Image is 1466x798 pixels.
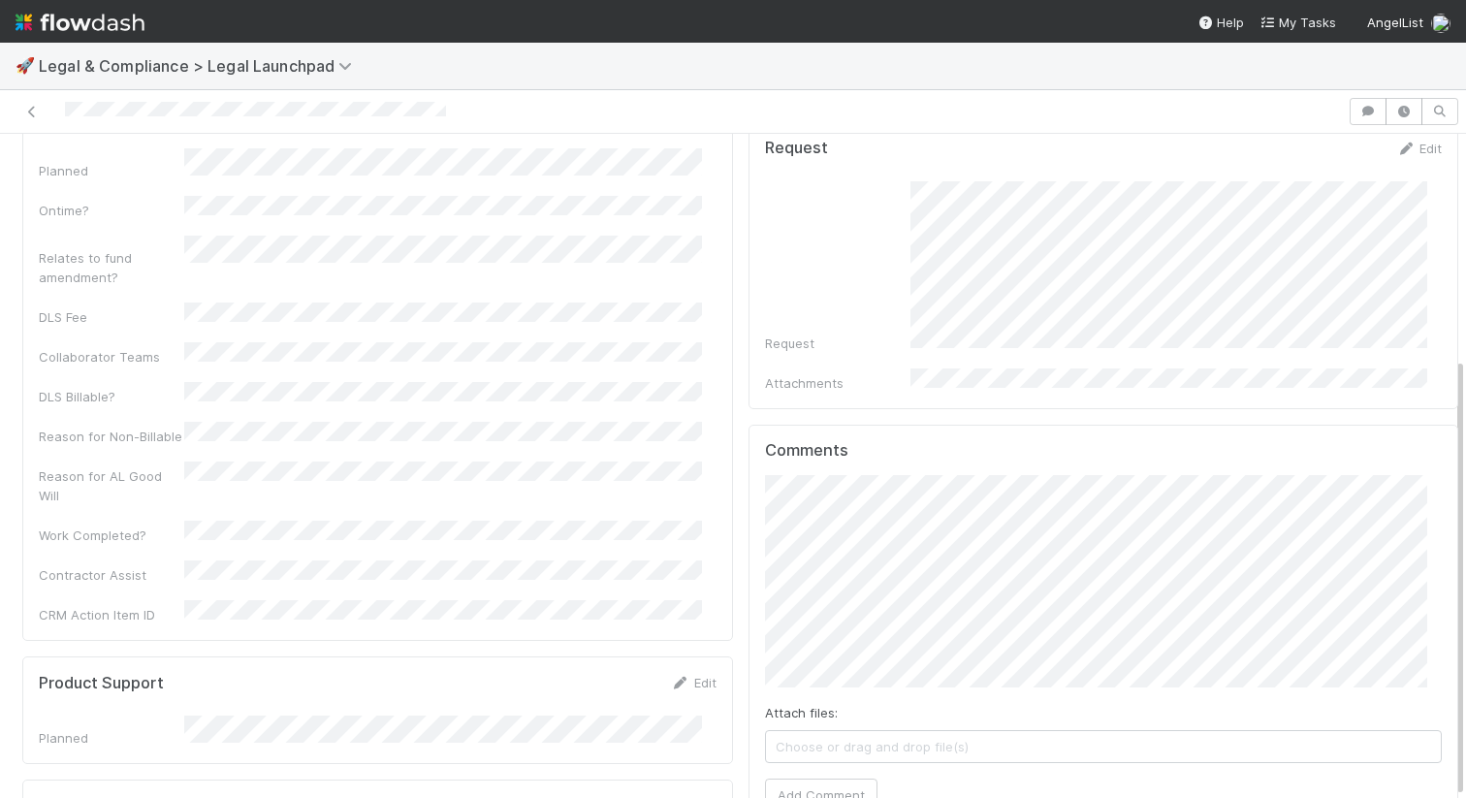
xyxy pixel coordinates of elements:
[39,201,184,220] div: Ontime?
[39,565,184,585] div: Contractor Assist
[39,56,362,76] span: Legal & Compliance > Legal Launchpad
[1396,141,1442,156] a: Edit
[1197,13,1244,32] div: Help
[39,248,184,287] div: Relates to fund amendment?
[765,334,910,353] div: Request
[765,139,828,158] h5: Request
[39,307,184,327] div: DLS Fee
[39,526,184,545] div: Work Completed?
[39,674,164,693] h5: Product Support
[16,57,35,74] span: 🚀
[16,6,144,39] img: logo-inverted-e16ddd16eac7371096b0.svg
[39,347,184,367] div: Collaborator Teams
[39,728,184,748] div: Planned
[765,373,910,393] div: Attachments
[39,466,184,505] div: Reason for AL Good Will
[39,387,184,406] div: DLS Billable?
[1259,15,1336,30] span: My Tasks
[671,675,717,690] a: Edit
[765,703,838,722] label: Attach files:
[1367,15,1423,30] span: AngelList
[1431,14,1450,33] img: avatar_c584de82-e924-47af-9431-5c284c40472a.png
[39,161,184,180] div: Planned
[765,441,1443,461] h5: Comments
[39,427,184,446] div: Reason for Non-Billable
[1259,13,1336,32] a: My Tasks
[39,605,184,624] div: CRM Action Item ID
[766,731,1442,762] span: Choose or drag and drop file(s)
